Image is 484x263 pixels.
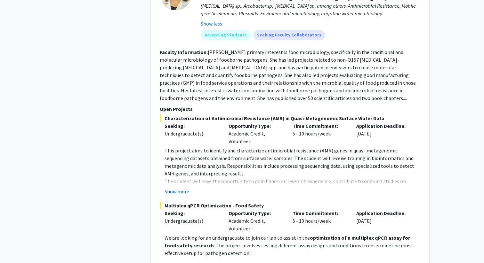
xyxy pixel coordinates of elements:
p: Application Deadline: [356,122,411,130]
button: Show less [201,20,222,27]
strong: optimization of a multiplex qPCR assay for food safety research [165,235,410,249]
p: Seeking: [165,209,219,217]
p: Open Projects [160,105,420,113]
span: Characterization of Antimicrobial Resistance (AMR) in Quasi-Metagenomic Surface Water Data [160,114,420,122]
div: [DATE] [351,122,415,145]
mat-chip: Seeking Faculty Collaborators [253,30,325,40]
p: Application Deadline: [356,209,411,217]
div: Undergraduate(s) [165,217,219,225]
fg-read-more: [PERSON_NAME] primary interest is food microbiology, specifically in the traditional and molecula... [160,49,416,101]
p: We are looking for an undergraduate to join our lab to assist in the . The project involves testi... [165,234,420,257]
div: [DATE] [351,209,415,232]
iframe: Chat [5,234,27,258]
b: Faculty Information: [160,49,208,55]
span: Multiplex qPCR Optimization - Food Safety [160,202,420,209]
p: The student will have the opportunity to gain hands-on research experience, contribute to ongoing... [165,177,420,200]
p: Time Commitment: [293,209,347,217]
div: 5 - 10 hours/week [288,209,352,232]
p: Seeking: [165,122,219,130]
p: Opportunity Type: [229,209,283,217]
mat-chip: Accepting Students [201,30,251,40]
div: Academic Credit, Volunteer [224,209,288,232]
div: Academic Credit, Volunteer [224,122,288,145]
div: Undergraduate(s) [165,130,219,137]
button: Show more [165,188,189,195]
p: Opportunity Type: [229,122,283,130]
p: This project aims to identify and characterize antimicrobial resistance (AMR) genes in quasi-meta... [165,147,420,177]
div: 5 - 10 hours/week [288,122,352,145]
p: Time Commitment: [293,122,347,130]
